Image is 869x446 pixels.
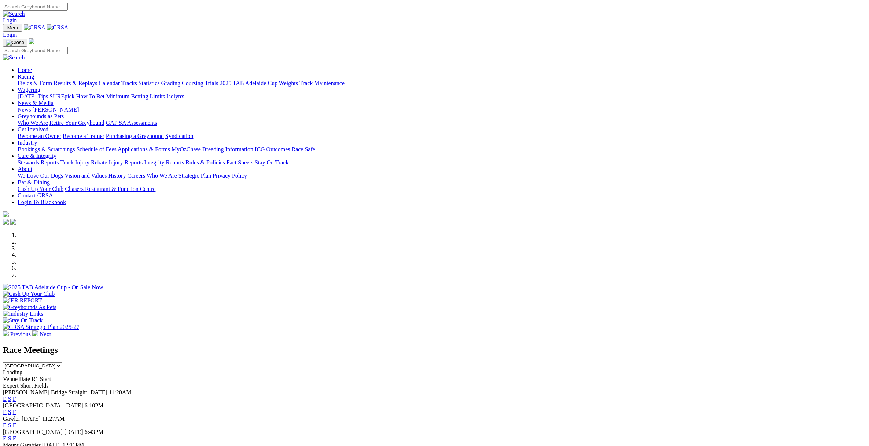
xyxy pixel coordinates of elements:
div: Care & Integrity [18,159,866,166]
span: Short [20,382,33,389]
img: chevron-right-pager-white.svg [32,330,38,336]
a: About [18,166,32,172]
span: [GEOGRAPHIC_DATA] [3,429,63,435]
button: Toggle navigation [3,39,27,47]
a: Greyhounds as Pets [18,113,64,119]
a: Coursing [182,80,203,86]
a: Wagering [18,87,40,93]
a: Who We Are [18,120,48,126]
a: Vision and Values [65,173,107,179]
a: Chasers Restaurant & Function Centre [65,186,155,192]
a: E [3,396,7,402]
a: S [8,422,11,428]
a: Industry [18,139,37,146]
a: Bar & Dining [18,179,50,185]
a: Bookings & Scratchings [18,146,75,152]
a: E [3,435,7,442]
span: [DATE] [64,402,83,409]
a: Become a Trainer [63,133,104,139]
a: E [3,422,7,428]
span: 11:20AM [109,389,132,395]
img: chevron-left-pager-white.svg [3,330,9,336]
a: Login [3,17,17,23]
a: ICG Outcomes [255,146,290,152]
a: Login [3,32,17,38]
img: 2025 TAB Adelaide Cup - On Sale Now [3,284,103,291]
a: Login To Blackbook [18,199,66,205]
span: Fields [34,382,48,389]
a: Racing [18,73,34,80]
a: MyOzChase [172,146,201,152]
a: F [13,422,16,428]
img: Cash Up Your Club [3,291,55,297]
span: 6:43PM [85,429,104,435]
span: Menu [7,25,19,30]
img: GRSA Strategic Plan 2025-27 [3,324,79,330]
button: Toggle navigation [3,24,22,32]
div: Greyhounds as Pets [18,120,866,126]
a: We Love Our Dogs [18,173,63,179]
span: 11:27AM [42,416,65,422]
img: logo-grsa-white.png [3,211,9,217]
a: News [18,106,31,113]
a: [DATE] Tips [18,93,48,99]
a: Privacy Policy [213,173,247,179]
a: Careers [127,173,145,179]
img: GRSA [24,24,45,31]
a: Become an Owner [18,133,61,139]
span: Next [40,331,51,337]
div: Bar & Dining [18,186,866,192]
div: Racing [18,80,866,87]
a: Care & Integrity [18,153,56,159]
span: [DATE] [22,416,41,422]
a: Fact Sheets [227,159,253,166]
span: Venue [3,376,18,382]
span: [GEOGRAPHIC_DATA] [3,402,63,409]
a: Stay On Track [255,159,288,166]
a: Weights [279,80,298,86]
a: Syndication [165,133,193,139]
a: Home [18,67,32,73]
a: F [13,435,16,442]
a: S [8,396,11,402]
img: twitter.svg [10,219,16,225]
a: GAP SA Assessments [106,120,157,126]
a: Minimum Betting Limits [106,93,165,99]
a: Race Safe [291,146,315,152]
a: Results & Replays [54,80,97,86]
span: [PERSON_NAME] Bridge Straight [3,389,87,395]
a: SUREpick [49,93,74,99]
span: Previous [10,331,31,337]
img: Close [6,40,24,46]
span: Loading... [3,369,27,376]
span: Expert [3,382,19,389]
span: R1 Start [32,376,51,382]
a: Purchasing a Greyhound [106,133,164,139]
a: Track Maintenance [299,80,345,86]
a: Injury Reports [108,159,143,166]
img: Greyhounds As Pets [3,304,56,311]
div: Get Involved [18,133,866,139]
a: History [108,173,126,179]
a: [PERSON_NAME] [32,106,79,113]
a: Breeding Information [202,146,253,152]
span: Date [19,376,30,382]
span: [DATE] [88,389,107,395]
a: Track Injury Rebate [60,159,107,166]
a: Next [32,331,51,337]
img: facebook.svg [3,219,9,225]
a: F [13,396,16,402]
img: GRSA [47,24,69,31]
img: Search [3,11,25,17]
a: S [8,435,11,442]
input: Search [3,3,68,11]
img: Stay On Track [3,317,43,324]
div: Wagering [18,93,866,100]
a: Contact GRSA [18,192,53,199]
a: Get Involved [18,126,48,133]
span: [DATE] [64,429,83,435]
span: 6:10PM [85,402,104,409]
a: News & Media [18,100,54,106]
img: Search [3,54,25,61]
div: News & Media [18,106,866,113]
